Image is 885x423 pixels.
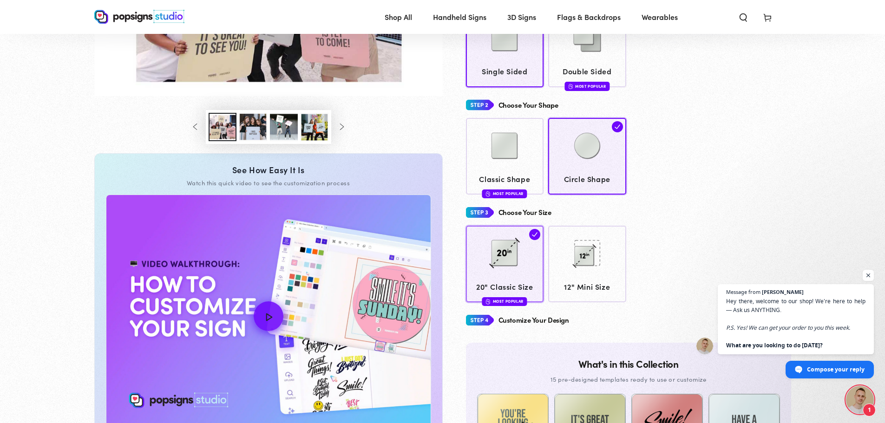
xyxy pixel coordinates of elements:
[564,82,610,91] div: Most Popular
[498,208,551,216] h4: Choose Your Size
[548,10,626,87] a: Double Sided Double Sided Most Popular
[846,386,874,414] a: Open chat
[548,226,626,302] a: 12 12" Mini Size
[482,297,527,306] div: Most Popular
[507,10,536,24] span: 3D Signs
[807,361,865,377] span: Compose your reply
[635,5,685,29] a: Wearables
[550,5,628,29] a: Flags & Backdrops
[331,117,352,137] button: Slide right
[466,226,544,302] a: 20 20" Classic Size Most Popular
[433,10,486,24] span: Handheld Signs
[762,289,804,294] span: [PERSON_NAME]
[106,179,431,187] div: Watch this quick video to see the customization process
[498,101,558,109] h4: Choose Your Shape
[209,113,236,141] button: Load image 5 in gallery view
[470,172,539,186] span: Classic Shape
[301,113,328,141] button: Load image 8 in gallery view
[466,97,494,114] img: Step 2
[466,204,494,221] img: Step 3
[426,5,493,29] a: Handheld Signs
[470,280,539,293] span: 20" Classic Size
[466,118,544,195] a: Classic Shape Classic Shape Most Popular
[466,312,494,329] img: Step 4
[481,230,528,276] img: 20
[477,374,780,384] div: 15 pre-designed templates ready to use or customize
[731,7,755,27] summary: Search our site
[466,10,544,87] a: Single Sided Single Sided
[498,316,569,324] h4: Customize Your Design
[500,5,543,29] a: 3D Signs
[553,65,622,78] span: Double Sided
[477,358,780,369] h4: What's in this Collection
[486,190,491,197] img: fire.svg
[378,5,419,29] a: Shop All
[612,121,623,132] img: check.svg
[239,113,267,141] button: Load image 6 in gallery view
[726,289,760,294] span: Message from
[553,172,622,186] span: Circle Shape
[106,165,431,175] div: See How Easy It Is
[94,10,184,24] img: Popsigns Studio
[481,15,528,61] img: Single Sided
[529,229,540,240] img: check.svg
[564,230,610,276] img: 12
[863,403,876,416] span: 1
[185,117,206,137] button: Slide left
[385,10,412,24] span: Shop All
[481,123,528,169] img: Classic Shape
[482,189,527,198] div: Most Popular
[553,280,622,293] span: 12" Mini Size
[548,118,626,195] a: Circle Shape Circle Shape
[557,10,621,24] span: Flags & Backdrops
[564,123,610,169] img: Circle Shape
[568,83,573,90] img: fire.svg
[470,65,539,78] span: Single Sided
[564,15,610,61] img: Double Sided
[642,10,678,24] span: Wearables
[726,297,865,350] span: Hey there, welcome to our shop! We're here to help — Ask us ANYTHING.
[486,298,491,305] img: fire.svg
[270,113,298,141] button: Load image 7 in gallery view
